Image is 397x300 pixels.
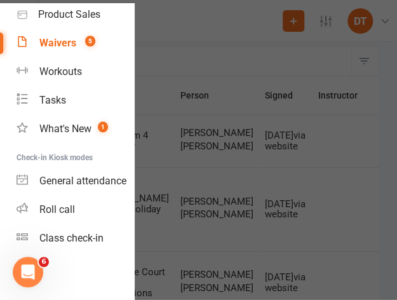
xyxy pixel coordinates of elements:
[39,232,104,244] div: Class check-in
[39,175,126,187] div: General attendance
[39,65,82,78] div: Workouts
[17,57,134,86] a: Workouts
[39,257,49,267] span: 6
[17,224,134,252] a: Class kiosk mode
[13,257,43,287] iframe: Intercom live chat
[38,8,100,20] div: Product Sales
[98,121,108,132] span: 1
[39,94,66,106] div: Tasks
[85,36,95,46] span: 5
[39,37,76,49] div: Waivers
[39,123,91,135] div: What's New
[17,114,134,143] a: What's New1
[17,29,134,57] a: Waivers 5
[17,167,134,195] a: General attendance kiosk mode
[39,203,75,215] div: Roll call
[17,195,134,224] a: Roll call
[17,86,134,114] a: Tasks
